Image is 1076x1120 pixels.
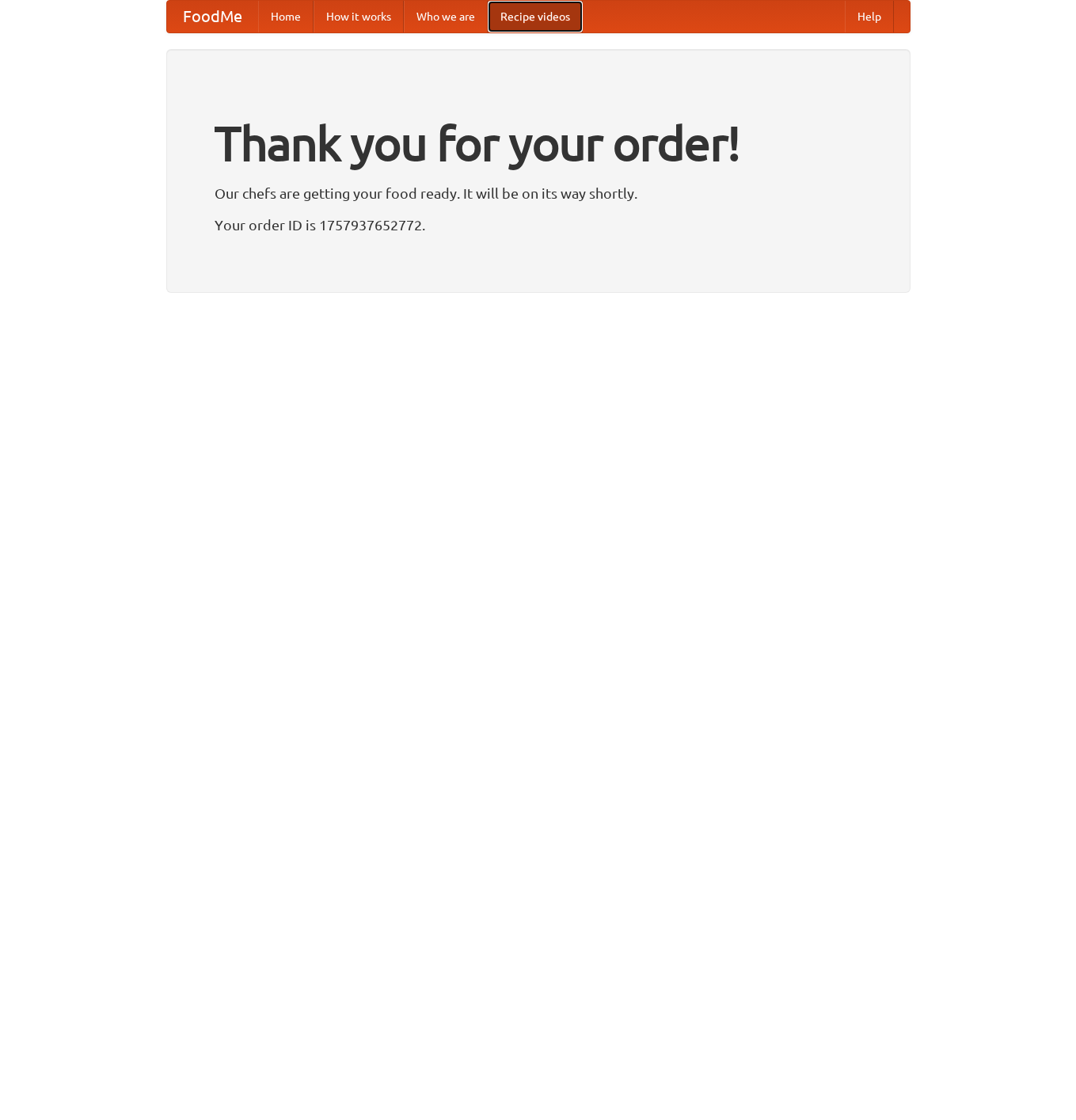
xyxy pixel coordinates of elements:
[404,1,488,32] a: Who we are
[845,1,894,32] a: Help
[215,105,862,181] h1: Thank you for your order!
[167,1,258,32] a: FoodMe
[488,1,583,32] a: Recipe videos
[215,213,862,237] p: Your order ID is 1757937652772.
[215,181,862,205] p: Our chefs are getting your food ready. It will be on its way shortly.
[258,1,314,32] a: Home
[314,1,404,32] a: How it works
